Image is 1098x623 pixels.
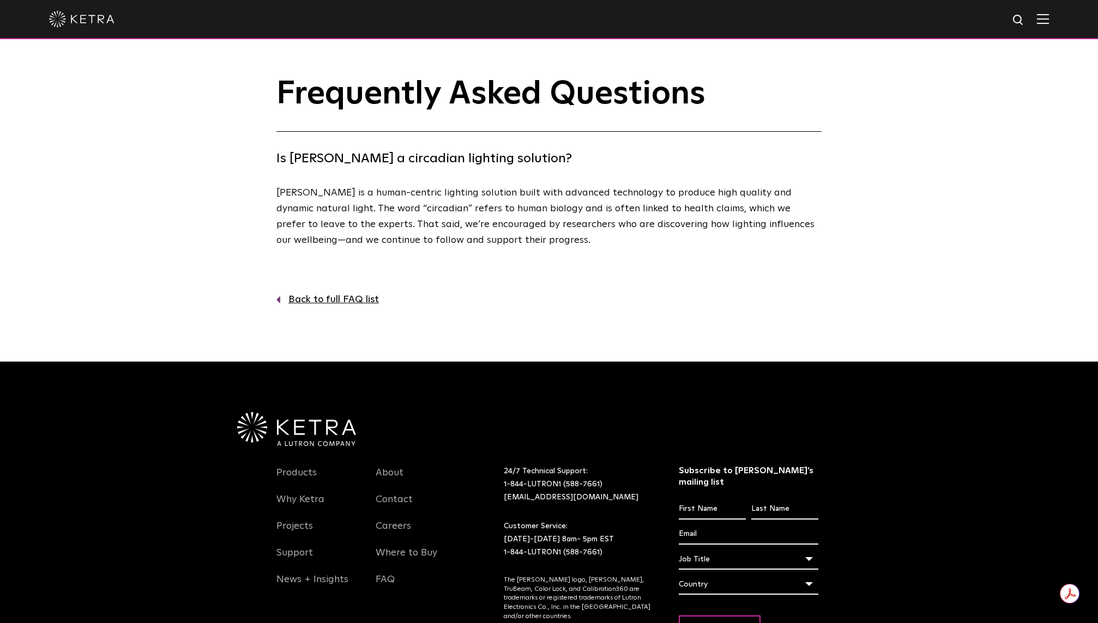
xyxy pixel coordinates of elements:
[679,524,819,545] input: Email
[376,573,395,598] a: FAQ
[237,412,356,446] img: Ketra-aLutronCo_White_RGB
[751,499,818,520] input: Last Name
[504,548,602,556] a: 1-844-LUTRON1 (588-7661)
[276,76,822,132] h1: Frequently Asked Questions
[504,480,602,488] a: 1-844-LUTRON1 (588-7661)
[276,292,822,308] a: Back to full FAQ list
[276,573,348,598] a: News + Insights
[276,547,313,572] a: Support
[376,520,411,545] a: Careers
[276,493,324,518] a: Why Ketra
[276,520,313,545] a: Projects
[1012,14,1025,27] img: search icon
[376,467,403,492] a: About
[504,576,651,621] p: The [PERSON_NAME] logo, [PERSON_NAME], TruBeam, Color Lock, and Calibration360 are trademarks or ...
[376,547,437,572] a: Where to Buy
[679,499,746,520] input: First Name
[276,467,317,492] a: Products
[376,493,413,518] a: Contact
[276,185,816,248] p: [PERSON_NAME] is a human-centric lighting solution built with advanced technology to produce high...
[679,574,819,595] div: Country
[679,549,819,570] div: Job Title
[504,520,651,559] p: Customer Service: [DATE]-[DATE] 8am- 5pm EST
[679,465,819,488] h3: Subscribe to [PERSON_NAME]’s mailing list
[504,465,651,504] p: 24/7 Technical Support:
[1037,14,1049,24] img: Hamburger%20Nav.svg
[49,11,114,27] img: ketra-logo-2019-white
[504,493,638,501] a: [EMAIL_ADDRESS][DOMAIN_NAME]
[376,465,458,598] div: Navigation Menu
[276,148,822,169] h4: Is [PERSON_NAME] a circadian lighting solution?
[276,465,359,598] div: Navigation Menu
